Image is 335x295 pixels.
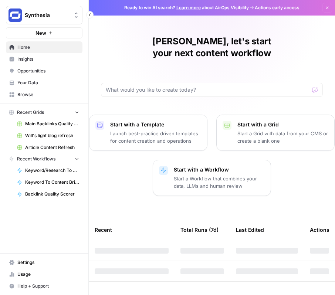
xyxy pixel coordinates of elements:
[6,53,82,65] a: Insights
[6,257,82,268] a: Settings
[106,86,309,94] input: What would you like to create today?
[216,115,335,151] button: Start with a GridStart a Grid with data from your CMS or create a blank one
[110,121,201,128] p: Start with a Template
[25,121,79,127] span: Main Backlinks Quality Checker - MAIN
[25,11,70,19] span: Synthesia
[237,121,328,128] p: Start with a Grid
[310,220,329,240] div: Actions
[110,130,201,145] p: Launch best-practice driven templates for content creation and operations
[17,56,79,62] span: Insights
[6,27,82,38] button: New
[255,4,300,11] span: Actions early access
[6,280,82,292] button: Help + Support
[17,44,79,51] span: Home
[95,220,169,240] div: Recent
[89,115,207,151] button: Start with a TemplateLaunch best-practice driven templates for content creation and operations
[14,142,82,153] a: Article Content Refresh
[35,29,46,37] span: New
[17,156,55,162] span: Recent Workflows
[9,9,22,22] img: Synthesia Logo
[153,160,271,196] button: Start with a WorkflowStart a Workflow that combines your data, LLMs and human review
[124,4,249,11] span: Ready to win AI search? about AirOps Visibility
[6,41,82,53] a: Home
[17,271,79,278] span: Usage
[236,220,264,240] div: Last Edited
[17,109,44,116] span: Recent Grids
[14,118,82,130] a: Main Backlinks Quality Checker - MAIN
[25,179,79,186] span: Keyword To Content Brief
[174,166,265,173] p: Start with a Workflow
[25,132,79,139] span: Will's light blog refresh
[14,176,82,188] a: Keyword To Content Brief
[25,144,79,151] span: Article Content Refresh
[180,220,219,240] div: Total Runs (7d)
[6,153,82,165] button: Recent Workflows
[17,283,79,289] span: Help + Support
[25,167,79,174] span: Keyword/Research To Content Brief
[6,89,82,101] a: Browse
[14,188,82,200] a: Backlink Quality Scorer
[14,165,82,176] a: Keyword/Research To Content Brief
[17,68,79,74] span: Opportunities
[237,130,328,145] p: Start a Grid with data from your CMS or create a blank one
[14,130,82,142] a: Will's light blog refresh
[176,5,201,10] a: Learn more
[6,268,82,280] a: Usage
[174,175,265,190] p: Start a Workflow that combines your data, LLMs and human review
[6,65,82,77] a: Opportunities
[17,259,79,266] span: Settings
[6,107,82,118] button: Recent Grids
[17,91,79,98] span: Browse
[25,191,79,197] span: Backlink Quality Scorer
[6,6,82,24] button: Workspace: Synthesia
[6,77,82,89] a: Your Data
[101,35,323,59] h1: [PERSON_NAME], let's start your next content workflow
[17,79,79,86] span: Your Data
